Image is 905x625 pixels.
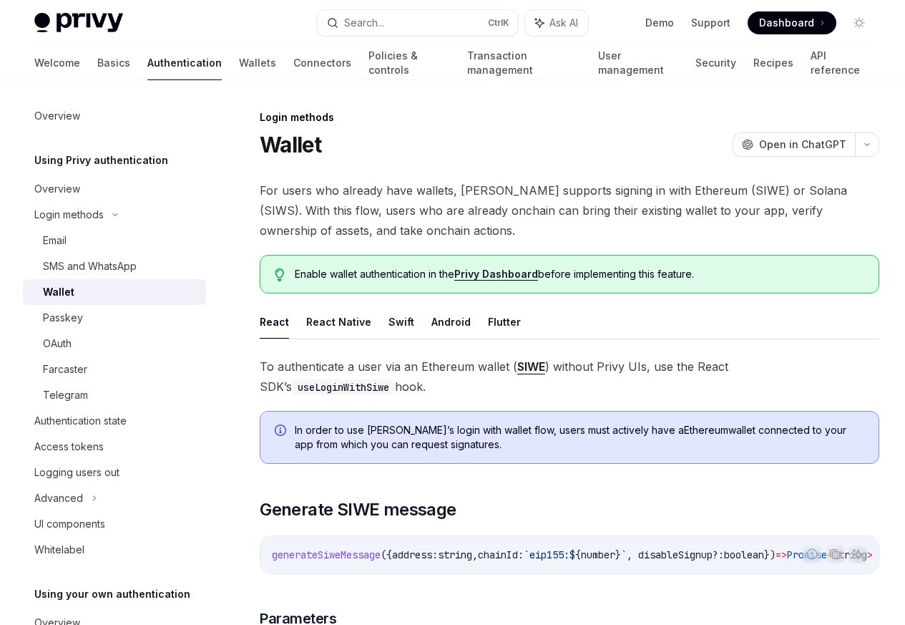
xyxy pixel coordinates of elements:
span: Open in ChatGPT [759,137,846,152]
a: Basics [97,46,130,80]
span: }) [764,548,776,561]
a: Overview [23,103,206,129]
button: Ask AI [525,10,588,36]
a: OAuth [23,331,206,357]
span: : [718,548,724,561]
span: generateSiweMessage [272,548,381,561]
span: address: [392,548,438,561]
button: Open in ChatGPT [733,132,855,157]
a: SMS and WhatsApp [23,253,206,279]
div: Farcaster [43,361,87,378]
span: , disableSignup? [627,548,718,561]
div: Overview [34,180,80,198]
svg: Tip [275,268,285,281]
button: React [260,305,289,339]
a: Email [23,228,206,253]
div: Logging users out [34,464,119,481]
a: Passkey [23,305,206,331]
a: SIWE [517,359,545,374]
a: Wallets [239,46,276,80]
span: For users who already have wallets, [PERSON_NAME] supports signing in with Ethereum (SIWE) or Sol... [260,180,879,241]
a: Connectors [293,46,351,80]
a: Wallet [23,279,206,305]
button: Report incorrect code [803,545,821,563]
button: Swift [388,305,414,339]
a: Telegram [23,382,206,408]
a: Welcome [34,46,80,80]
div: Search... [344,14,384,32]
span: ` [621,548,627,561]
a: Authentication state [23,408,206,434]
div: Access tokens [34,438,104,455]
div: UI components [34,515,105,533]
span: Generate SIWE message [260,498,456,521]
span: chainId: [478,548,524,561]
a: Privy Dashboard [454,268,538,281]
a: UI components [23,511,206,537]
span: Enable wallet authentication in the before implementing this feature. [295,267,864,281]
h1: Wallet [260,132,322,158]
a: User management [598,46,679,80]
a: Logging users out [23,460,206,485]
span: boolean [724,548,764,561]
a: Demo [645,16,674,30]
h5: Using your own authentication [34,586,190,603]
div: Email [43,232,67,249]
div: Telegram [43,387,88,404]
h5: Using Privy authentication [34,152,168,169]
button: Search...CtrlK [317,10,518,36]
span: In order to use [PERSON_NAME]’s login with wallet flow, users must actively have a Ethereum walle... [295,423,864,452]
img: light logo [34,13,123,33]
span: } [615,548,621,561]
span: Ask AI [549,16,578,30]
svg: Info [275,425,289,439]
div: OAuth [43,335,72,352]
a: Transaction management [467,46,580,80]
span: ${ [569,548,581,561]
a: Overview [23,176,206,202]
div: Passkey [43,309,83,326]
span: Dashboard [759,16,814,30]
a: Whitelabel [23,537,206,563]
span: number [581,548,615,561]
span: => [776,548,787,561]
button: Ask AI [848,545,867,563]
a: Authentication [147,46,222,80]
span: Promise [787,548,827,561]
a: Access tokens [23,434,206,460]
span: > [867,548,873,561]
button: Android [431,305,471,339]
a: Farcaster [23,357,206,382]
span: To authenticate a user via an Ethereum wallet ( ) without Privy UIs, use the React SDK’s hook. [260,357,879,397]
button: Toggle dark mode [848,11,871,34]
a: API reference [811,46,871,80]
div: Whitelabel [34,541,84,558]
div: Overview [34,107,80,125]
span: `eip155: [524,548,569,561]
span: , [472,548,478,561]
div: Login methods [260,110,879,125]
button: Flutter [488,305,521,339]
span: ({ [381,548,392,561]
div: Login methods [34,206,104,223]
a: Recipes [753,46,793,80]
a: Policies & controls [368,46,450,80]
a: Dashboard [748,11,836,34]
code: useLoginWithSiwe [292,379,395,395]
div: Wallet [43,284,74,301]
button: Copy the contents from the code block [826,545,844,563]
span: Ctrl K [488,17,509,29]
div: Authentication state [34,412,127,430]
button: React Native [306,305,371,339]
a: Security [695,46,736,80]
div: Advanced [34,490,83,507]
a: Support [691,16,730,30]
div: SMS and WhatsApp [43,258,137,275]
span: string [438,548,472,561]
